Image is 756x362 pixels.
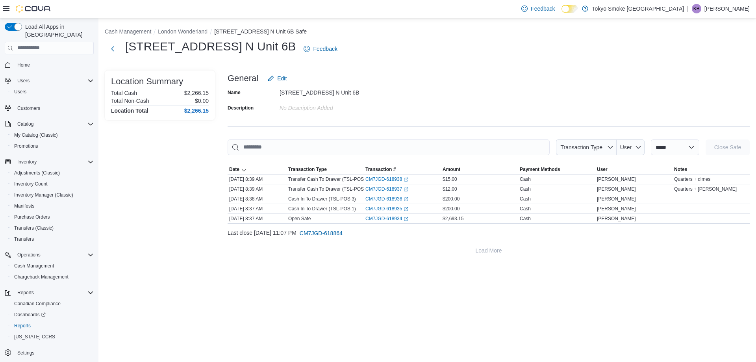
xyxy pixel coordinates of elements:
[8,141,97,152] button: Promotions
[2,156,97,167] button: Inventory
[14,132,58,138] span: My Catalog (Classic)
[228,184,287,194] div: [DATE] 8:39 AM
[11,261,57,271] a: Cash Management
[592,4,684,13] p: Tokyo Smoke [GEOGRAPHIC_DATA]
[597,215,636,222] span: [PERSON_NAME]
[14,60,33,70] a: Home
[2,75,97,86] button: Users
[105,28,151,35] button: Cash Management
[8,167,97,178] button: Adjustments (Classic)
[14,334,55,340] span: [US_STATE] CCRS
[287,165,364,174] button: Transaction Type
[288,196,356,202] p: Cash In To Drawer (TSL-POS 3)
[561,5,578,13] input: Dark Mode
[520,176,531,182] div: Cash
[14,348,94,358] span: Settings
[229,166,239,173] span: Date
[228,194,287,204] div: [DATE] 8:38 AM
[443,206,460,212] span: $200.00
[8,130,97,141] button: My Catalog (Classic)
[14,312,46,318] span: Dashboards
[195,98,209,104] p: $0.00
[11,321,34,330] a: Reports
[14,236,34,242] span: Transfers
[11,310,94,319] span: Dashboards
[14,170,60,176] span: Adjustments (Classic)
[11,87,94,97] span: Users
[443,215,463,222] span: $2,693.15
[8,223,97,234] button: Transfers (Classic)
[365,166,396,173] span: Transaction #
[105,28,750,37] nav: An example of EuiBreadcrumbs
[288,166,327,173] span: Transaction Type
[11,272,94,282] span: Chargeback Management
[365,196,408,202] a: CM7JGD-618936External link
[11,212,94,222] span: Purchase Orders
[693,4,700,13] span: KB
[520,206,531,212] div: Cash
[560,144,602,150] span: Transaction Type
[11,87,30,97] a: Users
[17,159,37,165] span: Inventory
[14,323,31,329] span: Reports
[228,139,550,155] input: This is a search bar. As you type, the results lower in the page will automatically filter.
[111,98,149,104] h6: Total Non-Cash
[11,332,94,342] span: Washington CCRS
[111,108,148,114] h4: Location Total
[11,179,51,189] a: Inventory Count
[313,45,337,53] span: Feedback
[706,139,750,155] button: Close Safe
[14,225,54,231] span: Transfers (Classic)
[14,203,34,209] span: Manifests
[673,165,750,174] button: Notes
[2,249,97,260] button: Operations
[184,108,209,114] h4: $2,266.15
[2,59,97,71] button: Home
[14,104,43,113] a: Customers
[8,234,97,245] button: Transfers
[14,250,94,260] span: Operations
[184,90,209,96] p: $2,266.15
[228,105,254,111] label: Description
[17,121,33,127] span: Catalog
[674,186,737,192] span: Quarters + [PERSON_NAME]
[11,234,94,244] span: Transfers
[14,250,44,260] button: Operations
[111,77,183,86] h3: Location Summary
[14,214,50,220] span: Purchase Orders
[11,130,94,140] span: My Catalog (Classic)
[8,200,97,212] button: Manifests
[11,168,63,178] a: Adjustments (Classic)
[228,74,258,83] h3: General
[14,288,37,297] button: Reports
[14,103,94,113] span: Customers
[11,299,94,308] span: Canadian Compliance
[11,321,94,330] span: Reports
[17,252,41,258] span: Operations
[692,4,701,13] div: Kathleen Bunt
[8,260,97,271] button: Cash Management
[674,166,687,173] span: Notes
[365,206,408,212] a: CM7JGD-618935External link
[228,89,241,96] label: Name
[2,119,97,130] button: Catalog
[520,215,531,222] div: Cash
[8,331,97,342] button: [US_STATE] CCRS
[518,1,558,17] a: Feedback
[2,347,97,358] button: Settings
[11,332,58,342] a: [US_STATE] CCRS
[2,287,97,298] button: Reports
[288,206,356,212] p: Cash In To Drawer (TSL-POS 1)
[617,139,645,155] button: User
[520,186,531,192] div: Cash
[11,261,94,271] span: Cash Management
[11,201,37,211] a: Manifests
[17,350,34,356] span: Settings
[17,78,30,84] span: Users
[22,23,94,39] span: Load All Apps in [GEOGRAPHIC_DATA]
[365,176,408,182] a: CM7JGD-618938External link
[687,4,689,13] p: |
[556,139,617,155] button: Transaction Type
[8,178,97,189] button: Inventory Count
[125,39,296,54] h1: [STREET_ADDRESS] N Unit 6B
